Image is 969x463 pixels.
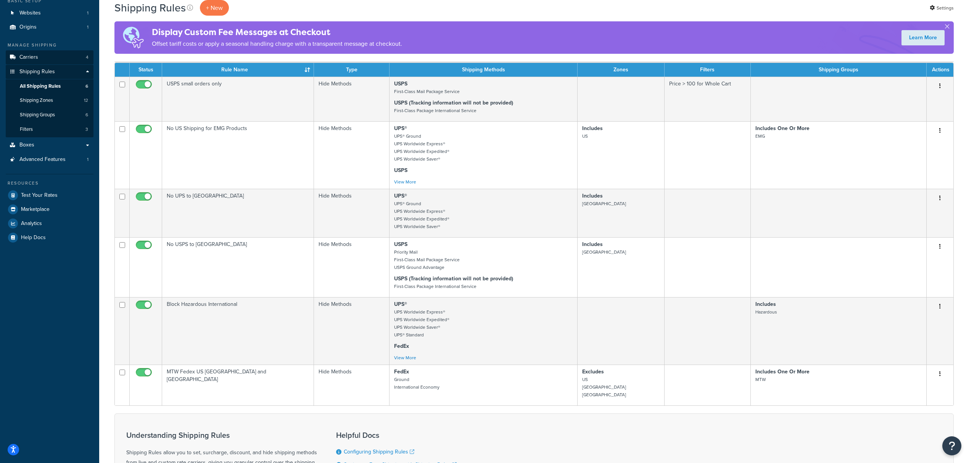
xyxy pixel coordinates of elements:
[394,124,407,132] strong: UPS®
[582,133,588,140] small: US
[665,77,751,121] td: Price > 100 for Whole Cart
[336,431,461,439] h3: Helpful Docs
[6,203,93,216] a: Marketplace
[6,65,93,137] li: Shipping Rules
[6,93,93,108] a: Shipping Zones 12
[901,30,945,45] a: Learn More
[6,122,93,137] a: Filters 3
[19,69,55,75] span: Shipping Rules
[394,80,407,88] strong: USPS
[394,309,449,338] small: UPS Worldwide Express® UPS Worldwide Expedited® UPS Worldwide Saver® UPS® Standard
[6,231,93,244] a: Help Docs
[152,39,402,49] p: Offset tariff costs or apply a seasonal handling charge with a transparent message at checkout.
[152,26,402,39] h4: Display Custom Fee Messages at Checkout
[314,63,390,77] th: Type
[394,249,460,271] small: Priority Mail First-Class Mail Package Service USPS Ground Advantage
[84,97,88,104] span: 12
[114,21,152,54] img: duties-banner-06bc72dcb5fe05cb3f9472aba00be2ae8eb53ab6f0d8bb03d382ba314ac3c341.png
[162,189,314,237] td: No UPS to [GEOGRAPHIC_DATA]
[6,153,93,167] li: Advanced Features
[6,122,93,137] li: Filters
[6,180,93,186] div: Resources
[6,188,93,202] li: Test Your Rates
[394,88,460,95] small: First-Class Mail Package Service
[582,376,626,398] small: US [GEOGRAPHIC_DATA] [GEOGRAPHIC_DATA]
[19,142,34,148] span: Boxes
[755,133,765,140] small: EMG
[6,50,93,64] a: Carriers 4
[130,63,162,77] th: Status
[19,24,37,31] span: Origins
[6,6,93,20] li: Websites
[21,192,58,199] span: Test Your Rates
[394,354,416,361] a: View More
[6,93,93,108] li: Shipping Zones
[19,156,66,163] span: Advanced Features
[394,200,449,230] small: UPS® Ground UPS Worldwide Express® UPS Worldwide Expedited® UPS Worldwide Saver®
[6,20,93,34] li: Origins
[6,138,93,152] a: Boxes
[162,237,314,297] td: No USPS to [GEOGRAPHIC_DATA]
[394,178,416,185] a: View More
[394,342,409,350] strong: FedEx
[86,54,89,61] span: 4
[20,126,33,133] span: Filters
[394,240,407,248] strong: USPS
[6,108,93,122] a: Shipping Groups 6
[927,63,953,77] th: Actions
[394,275,513,283] strong: USPS (Tracking information will not be provided)
[87,156,89,163] span: 1
[582,240,603,248] strong: Includes
[162,121,314,189] td: No US Shipping for EMG Products
[162,297,314,365] td: Block Hazardous International
[162,365,314,405] td: MTW Fedex US [GEOGRAPHIC_DATA] and [GEOGRAPHIC_DATA]
[6,79,93,93] li: All Shipping Rules
[314,77,390,121] td: Hide Methods
[314,189,390,237] td: Hide Methods
[85,126,88,133] span: 3
[114,0,186,15] h1: Shipping Rules
[314,365,390,405] td: Hide Methods
[582,192,603,200] strong: Includes
[21,235,46,241] span: Help Docs
[394,283,476,290] small: First-Class Package International Service
[394,107,476,114] small: First-Class Package International Service
[582,200,626,207] small: [GEOGRAPHIC_DATA]
[582,124,603,132] strong: Includes
[314,121,390,189] td: Hide Methods
[20,112,55,118] span: Shipping Groups
[344,448,414,456] a: Configuring Shipping Rules
[19,10,41,16] span: Websites
[6,108,93,122] li: Shipping Groups
[394,376,439,391] small: Ground International Economy
[126,431,317,439] h3: Understanding Shipping Rules
[6,79,93,93] a: All Shipping Rules 6
[21,220,42,227] span: Analytics
[755,376,766,383] small: MTW
[755,124,810,132] strong: Includes One Or More
[582,368,604,376] strong: Excludes
[314,297,390,365] td: Hide Methods
[578,63,664,77] th: Zones
[930,3,954,13] a: Settings
[85,83,88,90] span: 6
[6,217,93,230] a: Analytics
[85,112,88,118] span: 6
[755,309,777,315] small: Hazardous
[394,133,449,162] small: UPS® Ground UPS Worldwide Express® UPS Worldwide Expedited® UPS Worldwide Saver®
[942,436,961,455] button: Open Resource Center
[755,368,810,376] strong: Includes One Or More
[390,63,578,77] th: Shipping Methods
[314,237,390,297] td: Hide Methods
[20,97,53,104] span: Shipping Zones
[6,20,93,34] a: Origins 1
[20,83,61,90] span: All Shipping Rules
[394,300,407,308] strong: UPS®
[394,368,409,376] strong: FedEx
[87,10,89,16] span: 1
[162,77,314,121] td: USPS small orders only
[87,24,89,31] span: 1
